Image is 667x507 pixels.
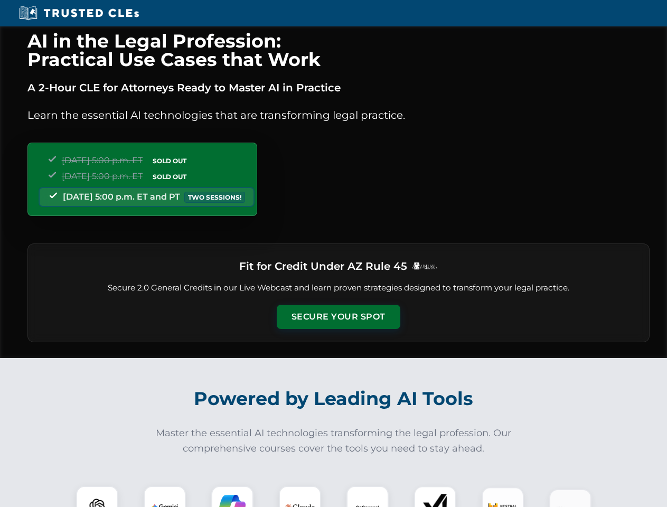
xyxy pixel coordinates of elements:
span: SOLD OUT [149,171,190,182]
h2: Powered by Leading AI Tools [41,380,626,417]
img: Trusted CLEs [16,5,142,21]
p: Learn the essential AI technologies that are transforming legal practice. [27,107,650,124]
span: [DATE] 5:00 p.m. ET [62,171,143,181]
p: Master the essential AI technologies transforming the legal profession. Our comprehensive courses... [149,426,519,456]
p: Secure 2.0 General Credits in our Live Webcast and learn proven strategies designed to transform ... [41,282,636,294]
p: A 2-Hour CLE for Attorneys Ready to Master AI in Practice [27,79,650,96]
span: [DATE] 5:00 p.m. ET [62,155,143,165]
span: SOLD OUT [149,155,190,166]
button: Secure Your Spot [277,305,400,329]
img: Logo [411,262,438,270]
h3: Fit for Credit Under AZ Rule 45 [239,257,407,276]
h1: AI in the Legal Profession: Practical Use Cases that Work [27,32,650,69]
